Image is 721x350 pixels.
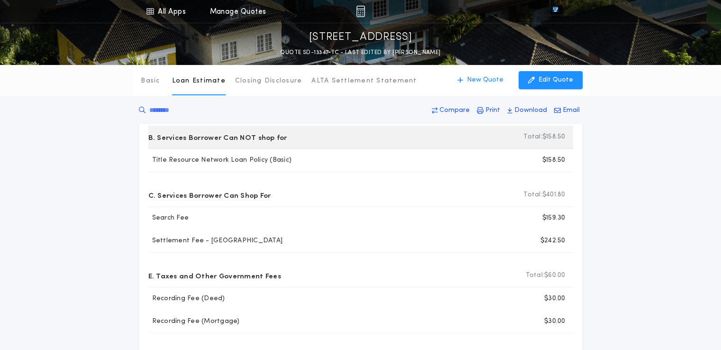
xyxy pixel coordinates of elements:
b: Total: [523,190,542,200]
p: Download [514,106,547,115]
p: $159.30 [542,213,566,223]
p: Print [485,106,500,115]
p: E. Taxes and Other Government Fees [148,268,281,283]
p: Loan Estimate [172,76,226,86]
p: $158.50 [523,132,565,142]
p: Title Resource Network Loan Policy (Basic) [148,156,292,165]
button: Email [551,102,583,119]
p: Search Fee [148,213,189,223]
p: Basic [141,76,160,86]
button: New Quote [448,71,513,89]
button: Compare [429,102,473,119]
p: $401.80 [523,190,565,200]
p: $30.00 [544,317,566,326]
p: $30.00 [544,294,566,304]
p: Recording Fee (Deed) [148,294,225,304]
p: QUOTE SD-13347-TC - LAST EDITED BY [PERSON_NAME] [280,48,440,57]
b: Total: [523,132,542,142]
p: $158.50 [542,156,566,165]
p: C. Services Borrower Can Shop For [148,187,271,203]
p: Compare [439,106,470,115]
button: Print [474,102,503,119]
p: Recording Fee (Mortgage) [148,317,240,326]
p: $242.50 [540,236,566,246]
img: vs-icon [535,7,575,16]
button: Download [504,102,550,119]
p: Email [563,106,580,115]
p: New Quote [467,75,503,85]
img: img [356,6,365,17]
button: Edit Quote [519,71,583,89]
p: Settlement Fee - [GEOGRAPHIC_DATA] [148,236,283,246]
p: $60.00 [526,271,566,280]
b: Total: [526,271,545,280]
p: [STREET_ADDRESS] [309,30,412,45]
p: Closing Disclosure [235,76,302,86]
p: B. Services Borrower Can NOT shop for [148,129,287,145]
p: ALTA Settlement Statement [311,76,417,86]
p: Edit Quote [538,75,573,85]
